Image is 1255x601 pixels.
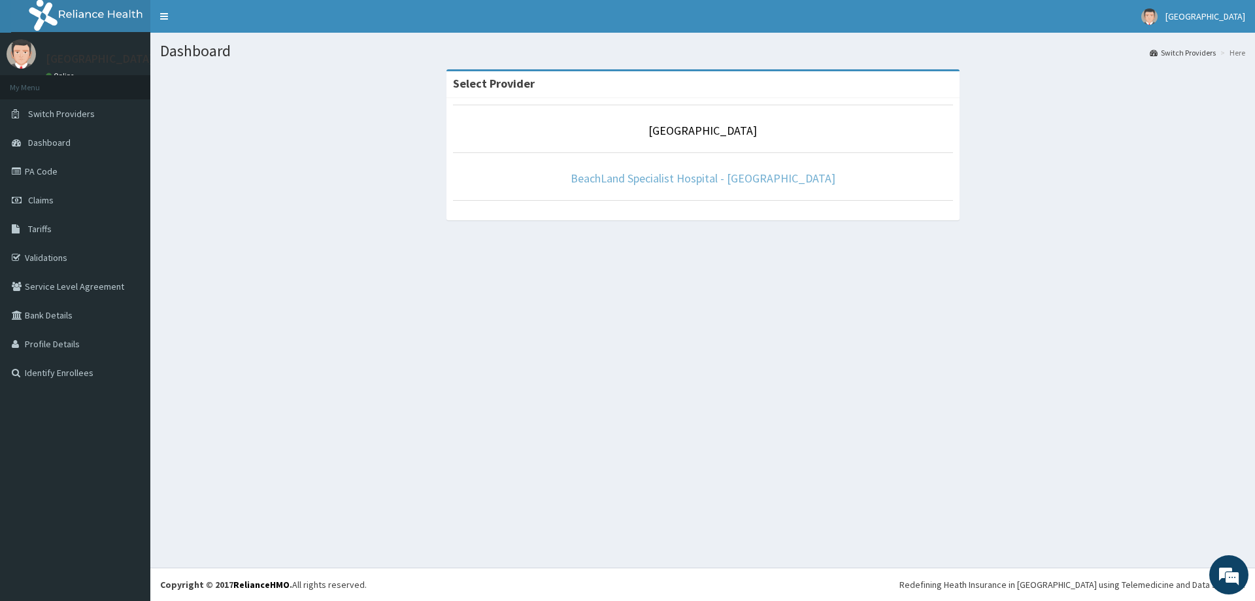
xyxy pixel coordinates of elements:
[453,76,535,91] strong: Select Provider
[1165,10,1245,22] span: [GEOGRAPHIC_DATA]
[1141,9,1158,25] img: User Image
[899,578,1245,591] div: Redefining Heath Insurance in [GEOGRAPHIC_DATA] using Telemedicine and Data Science!
[648,123,757,138] a: [GEOGRAPHIC_DATA]
[1217,47,1245,58] li: Here
[7,39,36,69] img: User Image
[160,43,1245,60] h1: Dashboard
[28,137,71,148] span: Dashboard
[233,579,290,591] a: RelianceHMO
[160,579,292,591] strong: Copyright © 2017 .
[571,171,835,186] a: BeachLand Specialist Hospital - [GEOGRAPHIC_DATA]
[1150,47,1216,58] a: Switch Providers
[46,53,154,65] p: [GEOGRAPHIC_DATA]
[150,568,1255,601] footer: All rights reserved.
[46,71,77,80] a: Online
[28,108,95,120] span: Switch Providers
[28,194,54,206] span: Claims
[28,223,52,235] span: Tariffs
